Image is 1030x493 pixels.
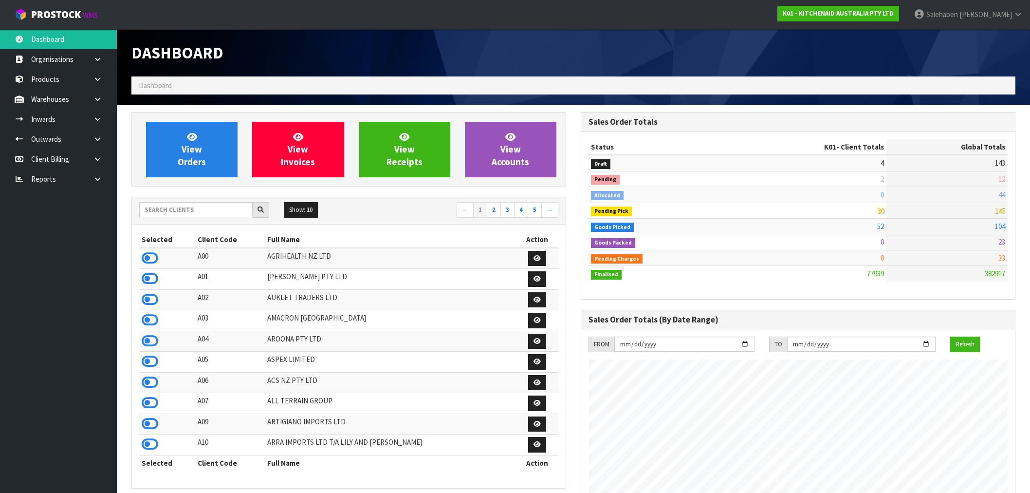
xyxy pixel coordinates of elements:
[589,139,727,155] th: Status
[265,269,516,290] td: [PERSON_NAME] PTY LTD
[195,393,265,414] td: A07
[998,237,1005,246] span: 23
[265,232,516,247] th: Full Name
[195,289,265,310] td: A02
[926,10,958,19] span: Salehaben
[356,202,558,219] nav: Page navigation
[359,122,450,177] a: ViewReceipts
[265,310,516,331] td: AMACRON [GEOGRAPHIC_DATA]
[589,315,1008,324] h3: Sales Order Totals (By Date Range)
[783,9,894,18] strong: K01 - KITCHENAID AUSTRALIA PTY LTD
[83,11,98,20] small: WMS
[985,269,1005,278] span: 382917
[195,455,265,471] th: Client Code
[727,139,887,155] th: - Client Totals
[195,414,265,435] td: A09
[881,174,884,184] span: 2
[487,202,501,218] a: 2
[492,131,529,168] span: View Accounts
[591,175,620,185] span: Pending
[589,337,614,352] div: FROM
[284,202,318,218] button: Show: 10
[591,238,635,248] span: Goods Packed
[265,289,516,310] td: AUKLET TRADERS LTD
[131,42,223,63] span: Dashboard
[473,202,487,218] a: 1
[195,248,265,269] td: A00
[877,222,884,231] span: 52
[15,8,27,20] img: cube-alt.png
[195,310,265,331] td: A03
[386,131,423,168] span: View Receipts
[777,6,899,21] a: K01 - KITCHENAID AUSTRALIA PTY LTD
[265,455,516,471] th: Full Name
[195,232,265,247] th: Client Code
[195,269,265,290] td: A01
[769,337,787,352] div: TO
[265,331,516,352] td: AROONA PTY LTD
[886,139,1008,155] th: Global Totals
[591,159,610,169] span: Draft
[881,190,884,199] span: 0
[591,223,634,232] span: Goods Picked
[265,248,516,269] td: AGRIHEALTH NZ LTD
[31,8,81,21] span: ProStock
[528,202,542,218] a: 5
[265,414,516,435] td: ARTIGIANO IMPORTS LTD
[959,10,1012,19] span: [PERSON_NAME]
[178,131,206,168] span: View Orders
[824,142,836,152] span: K01
[265,352,516,373] td: ASPEX LIMITED
[995,206,1005,215] span: 145
[881,237,884,246] span: 0
[139,202,253,217] input: Search clients
[500,202,515,218] a: 3
[589,117,1008,127] h3: Sales Order Totals
[195,352,265,373] td: A05
[877,206,884,215] span: 30
[457,202,474,218] a: ←
[139,232,195,247] th: Selected
[265,372,516,393] td: ACS NZ PTY LTD
[995,158,1005,168] span: 143
[195,435,265,455] td: A10
[998,190,1005,199] span: 44
[998,174,1005,184] span: 12
[514,202,528,218] a: 4
[881,158,884,168] span: 4
[465,122,556,177] a: ViewAccounts
[195,372,265,393] td: A06
[998,253,1005,263] span: 33
[516,455,558,471] th: Action
[139,455,195,471] th: Selected
[195,331,265,352] td: A04
[591,191,624,201] span: Allocated
[265,393,516,414] td: ALL TERRAIN GROUP
[139,81,172,90] span: Dashboard
[867,269,884,278] span: 77939
[541,202,558,218] a: →
[265,435,516,455] td: ARRA IMPORTS LTD T/A LILY AND [PERSON_NAME]
[252,122,344,177] a: ViewInvoices
[591,270,622,280] span: Finalised
[591,207,632,216] span: Pending Pick
[146,122,238,177] a: ViewOrders
[516,232,558,247] th: Action
[881,253,884,263] span: 0
[995,222,1005,231] span: 104
[950,337,980,352] button: Refresh
[591,254,643,264] span: Pending Charges
[281,131,315,168] span: View Invoices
